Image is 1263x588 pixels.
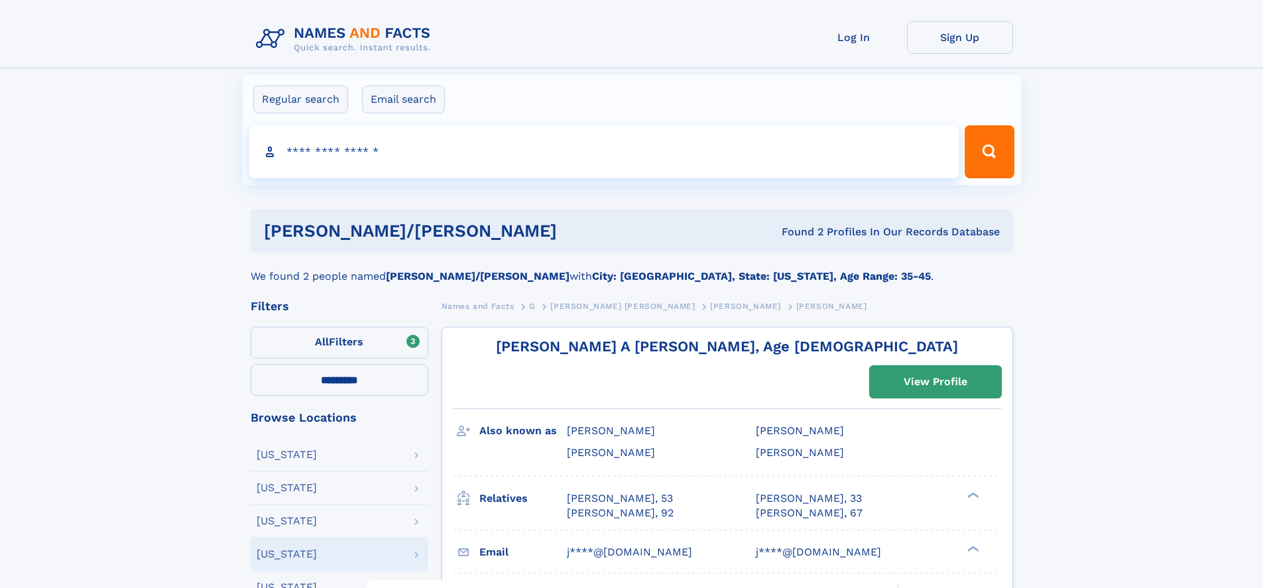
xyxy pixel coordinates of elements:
div: View Profile [904,367,967,397]
h1: [PERSON_NAME]/[PERSON_NAME] [264,223,670,239]
h3: Relatives [479,487,567,510]
b: City: [GEOGRAPHIC_DATA], State: [US_STATE], Age Range: 35-45 [592,270,931,282]
div: We found 2 people named with . [251,253,1013,284]
span: All [315,335,329,348]
span: [PERSON_NAME] [756,446,844,459]
span: [PERSON_NAME] [PERSON_NAME] [550,302,695,311]
a: G [529,298,536,314]
label: Email search [362,86,445,113]
a: [PERSON_NAME] A [PERSON_NAME], Age [DEMOGRAPHIC_DATA] [496,338,958,355]
b: [PERSON_NAME]/[PERSON_NAME] [386,270,570,282]
span: [PERSON_NAME] [756,424,844,437]
div: [US_STATE] [257,483,317,493]
label: Filters [251,327,428,359]
a: View Profile [870,366,1001,398]
span: [PERSON_NAME] [796,302,867,311]
button: Search Button [965,125,1014,178]
label: Regular search [253,86,348,113]
div: ❯ [964,491,980,499]
a: [PERSON_NAME], 67 [756,506,863,520]
div: [US_STATE] [257,549,317,559]
input: search input [249,125,959,178]
h3: Also known as [479,420,567,442]
a: Log In [801,21,907,54]
span: [PERSON_NAME] [567,424,655,437]
a: Sign Up [907,21,1013,54]
a: Names and Facts [442,298,514,314]
span: [PERSON_NAME] [567,446,655,459]
a: [PERSON_NAME] [710,298,781,314]
a: [PERSON_NAME], 53 [567,491,673,506]
div: Filters [251,300,428,312]
div: Found 2 Profiles In Our Records Database [669,225,1000,239]
div: [US_STATE] [257,449,317,460]
span: [PERSON_NAME] [710,302,781,311]
span: G [529,302,536,311]
h3: Email [479,541,567,563]
div: ❯ [964,544,980,553]
div: [US_STATE] [257,516,317,526]
img: Logo Names and Facts [251,21,442,57]
a: [PERSON_NAME], 33 [756,491,862,506]
a: [PERSON_NAME], 92 [567,506,674,520]
div: Browse Locations [251,412,428,424]
a: [PERSON_NAME] [PERSON_NAME] [550,298,695,314]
